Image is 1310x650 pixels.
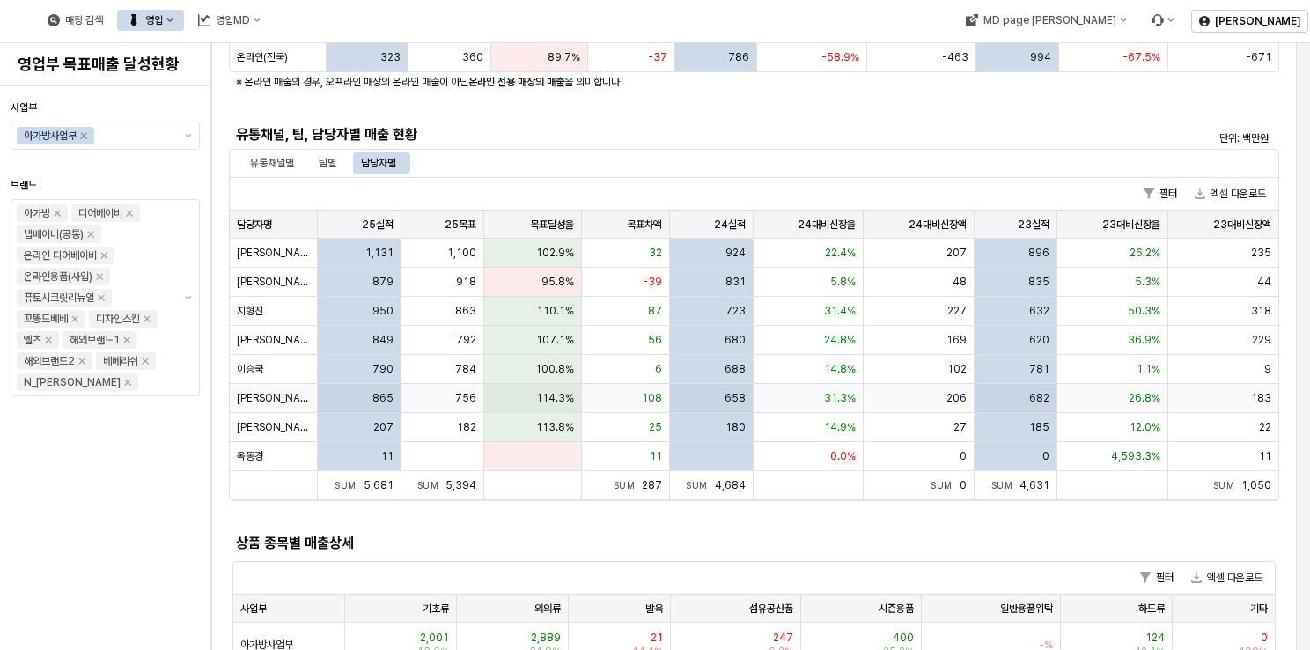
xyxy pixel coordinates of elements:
[37,10,114,31] button: 매장 검색
[144,315,151,322] div: Remove 디자인스킨
[362,218,394,232] span: 25실적
[372,304,394,318] span: 950
[655,362,662,376] span: 6
[946,333,967,347] span: 169
[1133,567,1181,588] button: 필터
[879,602,914,616] span: 시즌용품
[614,480,643,491] span: Sum
[237,449,263,463] span: 옥동경
[960,449,967,463] span: 0
[648,50,667,64] span: -37
[236,126,1010,144] h5: 유통채널, 팀, 담당자별 매출 현황
[1030,50,1051,64] span: 994
[1261,631,1268,645] span: 0
[188,10,271,31] button: 영업MD
[462,50,483,64] span: 360
[1145,631,1165,645] span: 124
[350,152,407,174] div: 담당자별
[456,275,476,289] span: 918
[824,420,856,434] span: 14.9%
[11,179,37,191] span: 브랜드
[942,50,968,64] span: -463
[24,127,77,144] div: 아가방사업부
[824,391,856,405] span: 31.3%
[24,225,84,243] div: 냅베이비(공통)
[1122,50,1160,64] span: -67.5%
[1140,10,1184,31] div: Menu item 6
[123,336,130,343] div: Remove 해외브랜드1
[648,304,662,318] span: 87
[1213,218,1271,232] span: 23대비신장액
[103,352,138,370] div: 베베리쉬
[211,43,1310,650] main: App Frame
[445,218,476,232] span: 25목표
[651,631,663,645] span: 21
[70,331,120,349] div: 해외브랜드1
[420,631,449,645] span: 2,001
[124,379,131,386] div: Remove N_이야이야오
[1000,602,1053,616] span: 일반용품위탁
[714,218,746,232] span: 24실적
[649,420,662,434] span: 25
[178,122,199,149] button: 제안 사항 표시
[642,479,662,491] span: 287
[824,333,856,347] span: 24.8%
[18,55,193,73] h4: 영업부 목표매출 달성현황
[456,333,476,347] span: 792
[237,50,288,64] span: 온라인(전국)
[237,420,310,434] span: [PERSON_NAME]
[237,275,310,289] span: [PERSON_NAME]
[145,14,163,26] div: 영업
[11,101,37,114] span: 사업부
[1018,218,1049,232] span: 23실적
[1111,449,1160,463] span: 4,593.3%
[725,304,746,318] span: 723
[798,218,856,232] span: 24대비신장율
[372,275,394,289] span: 879
[1264,362,1271,376] span: 9
[100,252,107,259] div: Remove 온라인 디어베이비
[1251,246,1271,260] span: 235
[335,480,364,491] span: Sum
[953,275,967,289] span: 48
[824,362,856,376] span: 14.8%
[725,420,746,434] span: 180
[468,76,564,88] strong: 온라인 전용 매장의 매출
[909,218,967,232] span: 24대비신장액
[1259,449,1271,463] span: 11
[365,246,394,260] span: 1,131
[645,602,663,616] span: 발육
[1029,420,1049,434] span: 185
[455,391,476,405] span: 756
[1137,362,1160,376] span: 1.1%
[947,362,967,376] span: 102
[1130,246,1160,260] span: 26.2%
[1251,304,1271,318] span: 318
[715,479,746,491] span: 4,684
[954,10,1137,31] button: MD page [PERSON_NAME]
[946,246,967,260] span: 207
[1029,391,1049,405] span: 682
[725,246,746,260] span: 924
[1027,130,1269,146] p: 단위: 백만원
[24,204,50,222] div: 아가방
[455,304,476,318] span: 863
[417,480,446,491] span: Sum
[236,74,1097,90] p: ※ 온라인 매출의 경우, 오프라인 매장의 온라인 매출이 아닌 을 의미합니다
[117,10,184,31] div: 영업
[381,449,394,463] span: 11
[423,602,449,616] span: 기초류
[824,304,856,318] span: 31.4%
[142,358,149,365] div: Remove 베베리쉬
[447,246,476,260] span: 1,100
[1213,480,1242,491] span: Sum
[372,391,394,405] span: 865
[1042,449,1049,463] span: 0
[1184,567,1270,588] button: 엑셀 다운로드
[643,275,662,289] span: -39
[239,152,305,174] div: 유통채널별
[240,602,267,616] span: 사업부
[821,50,859,64] span: -58.9%
[1029,304,1049,318] span: 632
